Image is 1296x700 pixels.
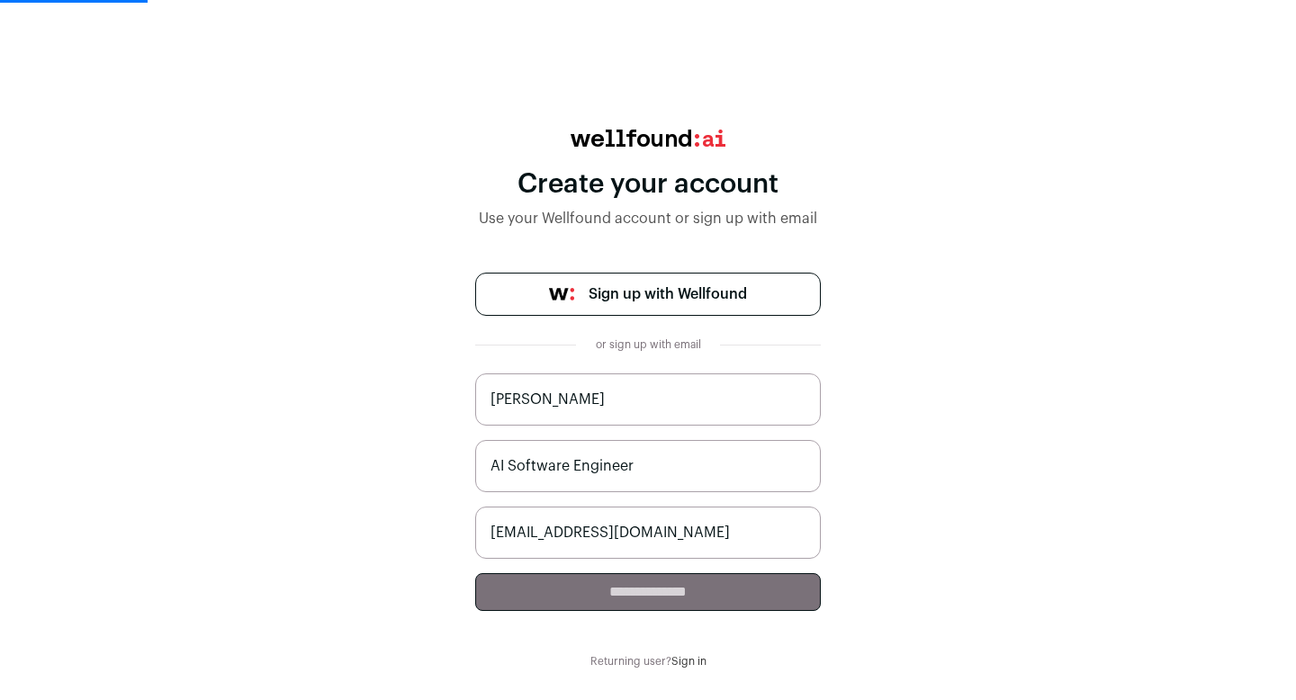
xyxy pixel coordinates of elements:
input: name@work-email.com [475,507,821,559]
input: Jane Smith [475,373,821,426]
div: Create your account [475,168,821,201]
input: Job Title (i.e. CEO, Recruiter) [475,440,821,492]
div: or sign up with email [590,337,706,352]
img: wellfound-symbol-flush-black-fb3c872781a75f747ccb3a119075da62bfe97bd399995f84a933054e44a575c4.png [549,288,574,301]
a: Sign in [671,656,706,667]
div: Use your Wellfound account or sign up with email [475,208,821,229]
img: wellfound:ai [571,130,725,147]
span: Sign up with Wellfound [589,283,747,305]
a: Sign up with Wellfound [475,273,821,316]
div: Returning user? [475,654,821,669]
